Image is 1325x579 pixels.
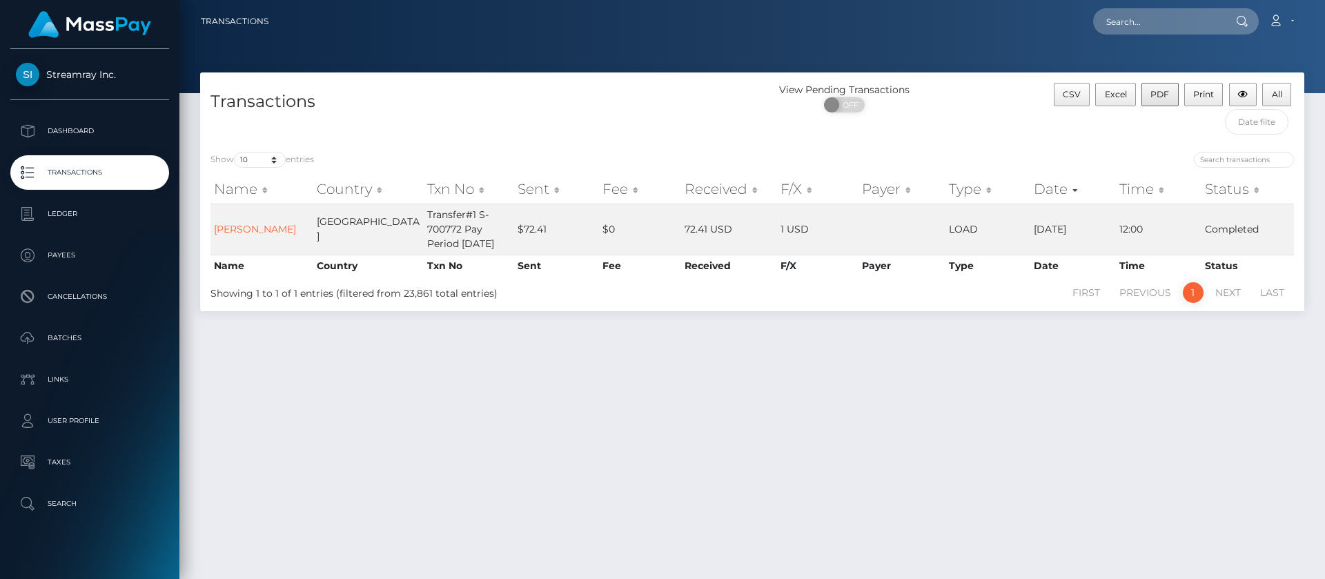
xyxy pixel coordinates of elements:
button: Excel [1095,83,1136,106]
button: Column visibility [1229,83,1257,106]
td: $0 [599,204,681,255]
span: All [1272,89,1282,99]
p: Transactions [16,162,164,183]
td: Transfer#1 S-700772 Pay Period [DATE] [424,204,515,255]
td: 1 USD [777,204,858,255]
span: Streamray Inc. [10,68,169,81]
th: Sent [514,255,599,277]
th: Fee: activate to sort column ascending [599,175,681,203]
th: Txn No: activate to sort column ascending [424,175,515,203]
p: User Profile [16,411,164,431]
th: Status: activate to sort column ascending [1201,175,1294,203]
th: Date [1030,255,1116,277]
a: Ledger [10,197,169,231]
th: F/X [777,255,858,277]
p: Payees [16,245,164,266]
th: F/X: activate to sort column ascending [777,175,858,203]
img: MassPay Logo [28,11,151,38]
div: View Pending Transactions [752,83,936,97]
td: LOAD [945,204,1030,255]
th: Name [210,255,313,277]
a: Transactions [201,7,268,36]
a: User Profile [10,404,169,438]
a: Links [10,362,169,397]
th: Fee [599,255,681,277]
a: Cancellations [10,279,169,314]
span: OFF [832,97,866,112]
span: CSV [1063,89,1081,99]
a: Payees [10,238,169,273]
td: 12:00 [1116,204,1201,255]
a: Search [10,487,169,521]
button: PDF [1141,83,1179,106]
p: Cancellations [16,286,164,307]
p: Dashboard [16,121,164,141]
button: All [1262,83,1291,106]
input: Date filter [1225,109,1289,135]
td: [DATE] [1030,204,1116,255]
a: 1 [1183,282,1204,303]
button: Print [1184,83,1224,106]
th: Date: activate to sort column ascending [1030,175,1116,203]
th: Time [1116,255,1201,277]
a: Batches [10,321,169,355]
th: Status [1201,255,1294,277]
td: $72.41 [514,204,599,255]
td: [GEOGRAPHIC_DATA] [313,204,424,255]
label: Show entries [210,152,314,168]
th: Sent: activate to sort column ascending [514,175,599,203]
th: Txn No [424,255,515,277]
th: Received: activate to sort column ascending [681,175,777,203]
div: Showing 1 to 1 of 1 entries (filtered from 23,861 total entries) [210,281,650,301]
a: Taxes [10,445,169,480]
th: Country [313,255,424,277]
input: Search... [1093,8,1223,35]
a: Transactions [10,155,169,190]
th: Payer [858,255,945,277]
p: Ledger [16,204,164,224]
th: Country: activate to sort column ascending [313,175,424,203]
button: CSV [1054,83,1090,106]
h4: Transactions [210,90,742,114]
a: Dashboard [10,114,169,148]
th: Type: activate to sort column ascending [945,175,1030,203]
img: Streamray Inc. [16,63,39,86]
th: Payer: activate to sort column ascending [858,175,945,203]
p: Batches [16,328,164,349]
th: Received [681,255,777,277]
td: Completed [1201,204,1294,255]
th: Type [945,255,1030,277]
p: Taxes [16,452,164,473]
p: Search [16,493,164,514]
span: Excel [1105,89,1127,99]
input: Search transactions [1194,152,1294,168]
td: 72.41 USD [681,204,777,255]
span: PDF [1150,89,1169,99]
p: Links [16,369,164,390]
a: [PERSON_NAME] [214,223,296,235]
th: Time: activate to sort column ascending [1116,175,1201,203]
select: Showentries [234,152,286,168]
th: Name: activate to sort column ascending [210,175,313,203]
span: Print [1193,89,1214,99]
